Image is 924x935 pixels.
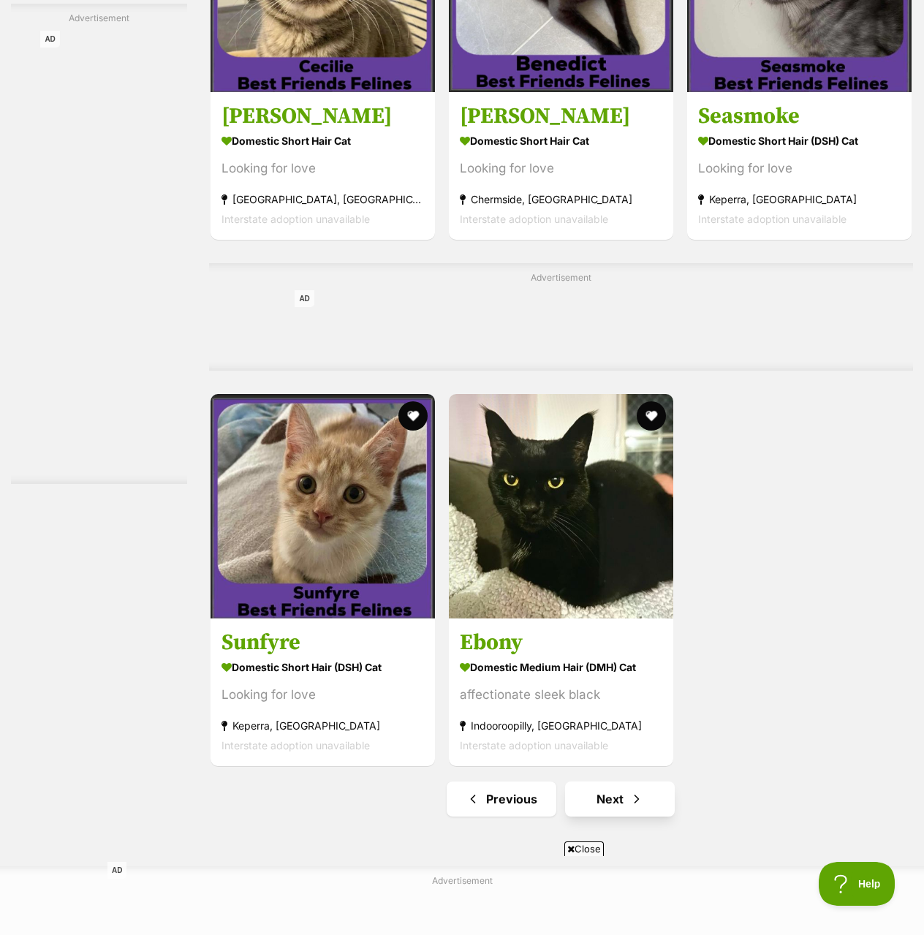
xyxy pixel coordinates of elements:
span: AD [295,290,314,307]
strong: Chermside, [GEOGRAPHIC_DATA] [460,189,662,209]
span: Interstate adoption unavailable [221,213,370,225]
h3: Ebony [460,629,662,657]
span: Interstate adoption unavailable [698,213,847,225]
a: Sunfyre Domestic Short Hair (DSH) Cat Looking for love Keperra, [GEOGRAPHIC_DATA] Interstate adop... [211,618,435,767]
span: AD [40,31,59,48]
h3: Seasmoke [698,102,901,130]
strong: Domestic Short Hair (DSH) Cat [221,657,424,678]
h3: Sunfyre [221,629,424,657]
span: Interstate adoption unavailable [460,740,608,752]
strong: Keperra, [GEOGRAPHIC_DATA] [698,189,901,209]
img: Ebony - Domestic Medium Hair (DMH) Cat [449,394,673,618]
strong: Keperra, [GEOGRAPHIC_DATA] [221,716,424,736]
img: Sunfyre - Domestic Short Hair (DSH) Cat [211,394,435,618]
iframe: Advertisement [295,290,827,356]
div: Looking for love [698,159,901,178]
a: Ebony Domestic Medium Hair (DMH) Cat affectionate sleek black Indooroopilly, [GEOGRAPHIC_DATA] In... [449,618,673,767]
nav: Pagination [209,781,913,817]
div: affectionate sleek black [460,686,662,705]
strong: Domestic Medium Hair (DMH) Cat [460,657,662,678]
strong: Domestic Short Hair Cat [221,130,424,151]
button: favourite [637,401,666,431]
div: Looking for love [221,159,424,178]
h3: [PERSON_NAME] [221,102,424,130]
button: favourite [398,401,428,431]
div: Looking for love [221,686,424,705]
div: Looking for love [460,159,662,178]
strong: Domestic Short Hair Cat [460,130,662,151]
iframe: Advertisement [107,862,817,928]
a: [PERSON_NAME] Domestic Short Hair Cat Looking for love Chermside, [GEOGRAPHIC_DATA] Interstate ad... [449,91,673,240]
strong: [GEOGRAPHIC_DATA], [GEOGRAPHIC_DATA] [221,189,424,209]
span: AD [107,862,126,879]
a: Next page [565,781,675,817]
strong: Domestic Short Hair (DSH) Cat [698,130,901,151]
iframe: Help Scout Beacon - Open [819,862,895,906]
div: Advertisement [11,4,187,484]
strong: Indooroopilly, [GEOGRAPHIC_DATA] [460,716,662,736]
span: Interstate adoption unavailable [460,213,608,225]
span: Interstate adoption unavailable [221,740,370,752]
iframe: Advertisement [40,31,157,469]
h3: [PERSON_NAME] [460,102,662,130]
div: Advertisement [209,263,913,371]
a: Previous page [447,781,556,817]
span: Close [564,841,604,856]
a: [PERSON_NAME] Domestic Short Hair Cat Looking for love [GEOGRAPHIC_DATA], [GEOGRAPHIC_DATA] Inter... [211,91,435,240]
a: Seasmoke Domestic Short Hair (DSH) Cat Looking for love Keperra, [GEOGRAPHIC_DATA] Interstate ado... [687,91,912,240]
